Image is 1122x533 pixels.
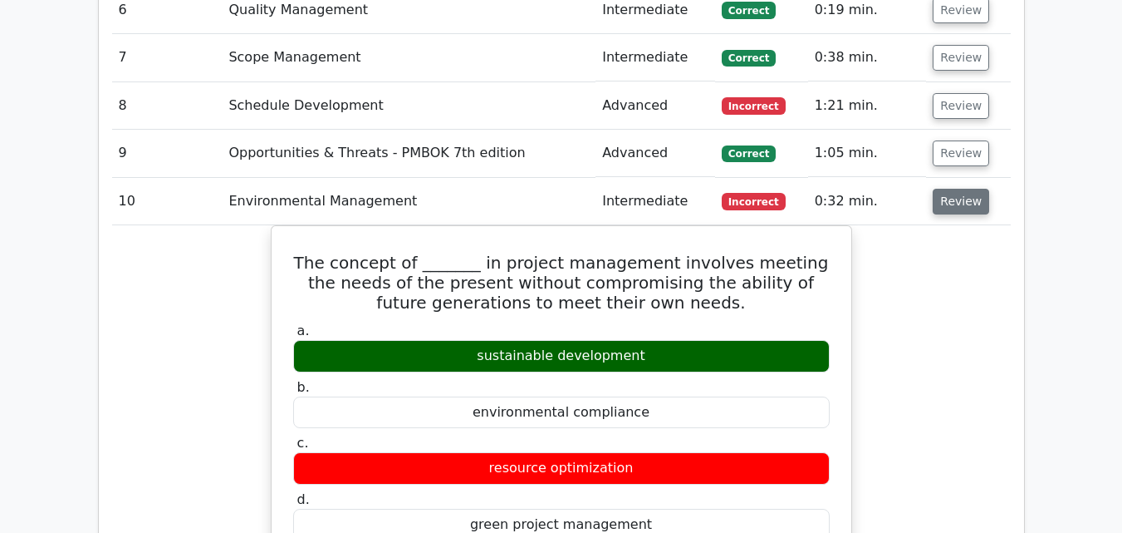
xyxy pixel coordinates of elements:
[808,82,927,130] td: 1:21 min.
[112,130,223,177] td: 9
[297,323,310,338] span: a.
[722,97,786,114] span: Incorrect
[722,50,776,67] span: Correct
[722,146,776,162] span: Correct
[595,130,715,177] td: Advanced
[595,82,715,130] td: Advanced
[808,178,927,225] td: 0:32 min.
[933,93,989,119] button: Review
[222,34,595,81] td: Scope Management
[595,178,715,225] td: Intermediate
[293,397,830,429] div: environmental compliance
[595,34,715,81] td: Intermediate
[222,82,595,130] td: Schedule Development
[112,34,223,81] td: 7
[222,130,595,177] td: Opportunities & Threats - PMBOK 7th edition
[933,141,989,166] button: Review
[293,452,830,485] div: resource optimization
[297,379,310,395] span: b.
[933,189,989,215] button: Review
[933,45,989,71] button: Review
[292,253,831,313] h5: The concept of _______ in project management involves meeting the needs of the present without co...
[222,178,595,225] td: Environmental Management
[722,2,776,18] span: Correct
[112,178,223,225] td: 10
[297,491,310,507] span: d.
[112,82,223,130] td: 8
[297,435,309,451] span: c.
[293,340,830,373] div: sustainable development
[808,34,927,81] td: 0:38 min.
[808,130,927,177] td: 1:05 min.
[722,193,786,210] span: Incorrect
